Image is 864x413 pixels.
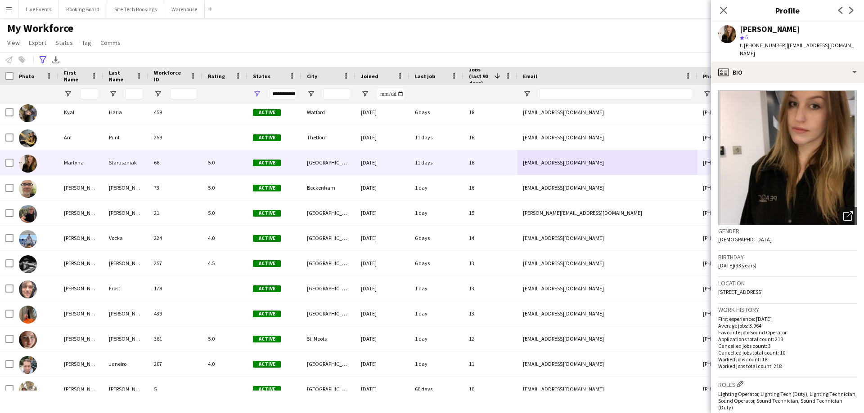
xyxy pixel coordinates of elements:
div: [DATE] [355,326,409,351]
div: 5.0 [202,175,247,200]
span: Last job [415,73,435,80]
div: Staruszniak [103,150,148,175]
span: [DEMOGRAPHIC_DATA] [718,236,772,243]
input: Email Filter Input [539,89,692,99]
button: Open Filter Menu [64,90,72,98]
p: Cancelled jobs count: 3 [718,342,857,349]
div: 5.0 [202,326,247,351]
span: Photo [19,73,34,80]
span: [STREET_ADDRESS] [718,289,763,295]
div: 11 days [409,150,463,175]
div: [PERSON_NAME] [58,301,103,326]
p: Average jobs: 3.964 [718,322,857,329]
div: Bio [711,62,864,83]
span: | [EMAIL_ADDRESS][DOMAIN_NAME] [740,42,854,57]
div: 21 [148,200,202,225]
span: Active [253,311,281,317]
div: [PHONE_NUMBER] [697,351,813,376]
div: 66 [148,150,202,175]
app-action-btn: Export XLSX [50,54,61,65]
div: Beckenham [301,175,355,200]
div: [PERSON_NAME] [58,276,103,301]
app-action-btn: Advanced filters [37,54,48,65]
div: [DATE] [355,301,409,326]
div: 361 [148,326,202,351]
div: Punt [103,125,148,150]
div: 13 [463,251,517,275]
p: Worked jobs count: 18 [718,356,857,363]
span: Email [523,73,537,80]
input: Last Name Filter Input [125,89,143,99]
div: 178 [148,276,202,301]
div: [EMAIL_ADDRESS][DOMAIN_NAME] [517,326,697,351]
div: [PERSON_NAME] [58,226,103,250]
span: First Name [64,69,87,83]
span: 5 [745,34,748,40]
div: 1 day [409,200,463,225]
img: George Kirkup-Delph [19,306,37,324]
div: [DATE] [355,377,409,401]
a: Export [25,37,50,49]
div: [PHONE_NUMBER] [697,326,813,351]
button: Warehouse [164,0,205,18]
span: t. [PHONE_NUMBER] [740,42,787,49]
button: Open Filter Menu [154,90,162,98]
img: Crew avatar or photo [718,90,857,225]
div: 1 day [409,351,463,376]
button: Booking Board [59,0,107,18]
span: [DATE] (33 years) [718,262,756,269]
input: Workforce ID Filter Input [170,89,197,99]
span: Lighting Operator, Lighting Tech (Duty), Lighting Technician, Sound Operator, Sound Technician, S... [718,391,857,411]
div: Ant [58,125,103,150]
div: [PHONE_NUMBER] [697,150,813,175]
span: Active [253,210,281,217]
div: [PHONE_NUMBER] [697,226,813,250]
div: [EMAIL_ADDRESS][DOMAIN_NAME] [517,175,697,200]
div: [PERSON_NAME] [103,326,148,351]
div: 6 days [409,226,463,250]
span: Active [253,109,281,116]
img: Ant Punt [19,129,37,147]
div: 16 [463,125,517,150]
span: Last Name [109,69,132,83]
span: Active [253,260,281,267]
div: [GEOGRAPHIC_DATA] [301,301,355,326]
div: [PHONE_NUMBER] [697,125,813,150]
img: Kyal Haria [19,104,37,122]
div: [PHONE_NUMBER] [697,200,813,225]
div: Watford [301,100,355,124]
h3: Profile [711,4,864,16]
div: [PERSON_NAME] [103,200,148,225]
img: Charlie Meehan [19,255,37,273]
div: 6 days [409,251,463,275]
div: [DATE] [355,200,409,225]
div: Thetford [301,125,355,150]
div: [EMAIL_ADDRESS][DOMAIN_NAME] [517,150,697,175]
div: 5 [148,377,202,401]
div: 18 [463,100,517,124]
div: Vocka [103,226,148,250]
div: [DATE] [355,351,409,376]
span: Active [253,386,281,393]
div: [PERSON_NAME] [58,200,103,225]
button: Open Filter Menu [523,90,531,98]
div: 73 [148,175,202,200]
span: Active [253,134,281,141]
h3: Roles [718,379,857,389]
div: [DATE] [355,226,409,250]
div: 11 days [409,125,463,150]
h3: Work history [718,306,857,314]
a: Comms [97,37,124,49]
button: Open Filter Menu [703,90,711,98]
div: 259 [148,125,202,150]
div: [EMAIL_ADDRESS][DOMAIN_NAME] [517,226,697,250]
div: 257 [148,251,202,275]
img: Mair Baker [19,331,37,349]
div: [GEOGRAPHIC_DATA] [301,351,355,376]
img: Peter- Petr Vocka [19,230,37,248]
input: First Name Filter Input [80,89,98,99]
img: Joao Janeiro [19,356,37,374]
span: Export [29,39,46,47]
span: Active [253,235,281,242]
div: 16 [463,150,517,175]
